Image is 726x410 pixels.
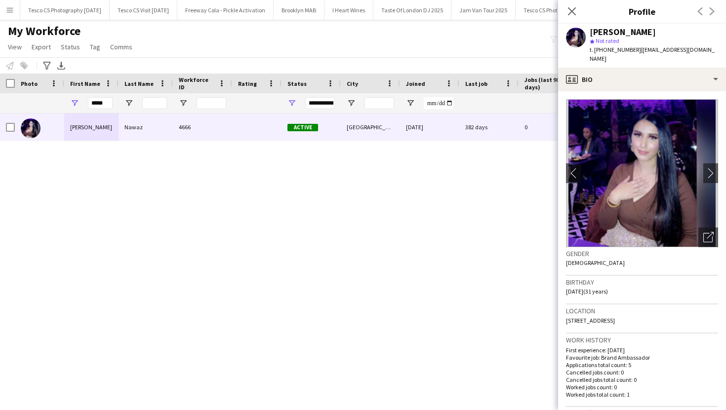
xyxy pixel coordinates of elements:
span: Workforce ID [179,76,214,91]
div: [PERSON_NAME] [64,113,119,141]
div: Nawaz [119,113,173,141]
button: Tesco CS Visit [DATE] [110,0,177,20]
input: Last Name Filter Input [142,97,167,109]
a: Export [28,40,55,53]
span: First Name [70,80,100,87]
span: View [8,42,22,51]
span: Jobs (last 90 days) [524,76,565,91]
p: Worked jobs total count: 1 [566,391,718,398]
span: Last job [465,80,487,87]
h3: Work history [566,335,718,344]
span: Status [61,42,80,51]
img: Aalia Nawaz [21,118,40,138]
button: Open Filter Menu [406,99,415,108]
h3: Gender [566,249,718,258]
div: [DATE] [400,113,459,141]
app-action-btn: Export XLSX [55,60,67,72]
p: Applications total count: 5 [566,361,718,369]
div: [GEOGRAPHIC_DATA] [341,113,400,141]
div: 382 days [459,113,519,141]
button: Freeway Cola - Pickle Activation [177,0,274,20]
span: Joined [406,80,425,87]
span: [DEMOGRAPHIC_DATA] [566,259,625,266]
button: Open Filter Menu [179,99,188,108]
span: [DATE] (31 years) [566,288,608,295]
span: My Workforce [8,24,81,38]
button: Taste Of London DJ 2025 [373,0,451,20]
span: City [347,80,358,87]
div: 4666 [173,113,232,141]
button: Open Filter Menu [124,99,133,108]
h3: Profile [558,5,726,18]
span: Comms [110,42,132,51]
input: City Filter Input [364,97,394,109]
h3: Birthday [566,278,718,287]
input: Joined Filter Input [424,97,453,109]
app-action-btn: Advanced filters [41,60,53,72]
button: Open Filter Menu [70,99,79,108]
div: Bio [558,68,726,91]
button: Tesco CS Photography [DATE] [20,0,110,20]
button: Open Filter Menu [347,99,356,108]
span: Active [287,124,318,131]
span: Rating [238,80,257,87]
button: I Heart Wines [324,0,373,20]
span: Last Name [124,80,154,87]
a: Status [57,40,84,53]
span: Not rated [596,37,619,44]
a: View [4,40,26,53]
button: Tesco CS Photography Dec [516,0,598,20]
a: Comms [106,40,136,53]
p: Cancelled jobs count: 0 [566,369,718,376]
button: Brooklyn MAB [274,0,324,20]
h3: Location [566,306,718,315]
span: Tag [90,42,100,51]
div: 0 [519,113,583,141]
span: Photo [21,80,38,87]
div: [PERSON_NAME] [590,28,656,37]
button: Jam Van Tour 2025 [451,0,516,20]
p: Favourite job: Brand Ambassador [566,354,718,361]
p: Worked jobs count: 0 [566,383,718,391]
span: [STREET_ADDRESS] [566,317,615,324]
p: First experience: [DATE] [566,346,718,354]
input: Workforce ID Filter Input [197,97,226,109]
img: Crew avatar or photo [566,99,718,247]
button: Open Filter Menu [287,99,296,108]
p: Cancelled jobs total count: 0 [566,376,718,383]
input: First Name Filter Input [88,97,113,109]
span: Export [32,42,51,51]
a: Tag [86,40,104,53]
div: Open photos pop-in [698,227,718,247]
span: t. [PHONE_NUMBER] [590,46,641,53]
span: | [EMAIL_ADDRESS][DOMAIN_NAME] [590,46,715,62]
span: Status [287,80,307,87]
